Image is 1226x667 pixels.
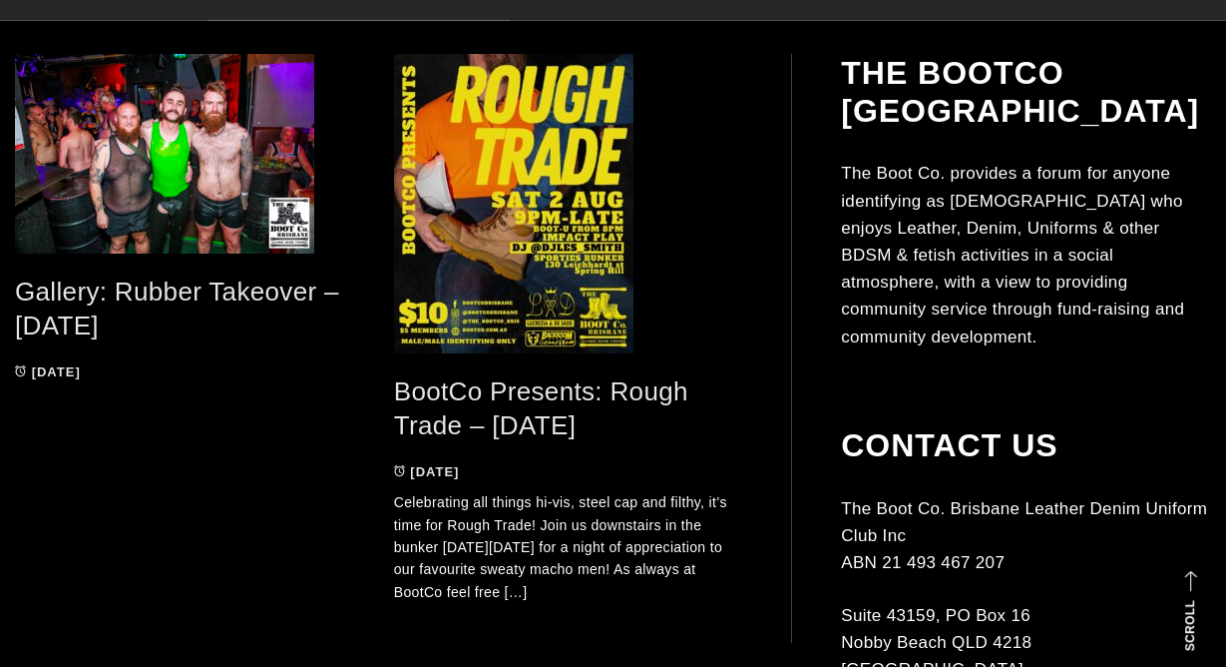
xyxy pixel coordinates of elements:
[841,426,1211,464] h2: Contact Us
[818,10,943,70] a: Membership
[15,364,81,379] a: [DATE]
[841,160,1211,349] p: The Boot Co. provides a forum for anyone identifying as [DEMOGRAPHIC_DATA] who enjoys Leather, De...
[15,277,339,341] a: Gallery: Rubber Takeover – [DATE]
[394,376,688,441] a: BootCo Presents: Rough Trade – [DATE]
[394,464,460,479] a: [DATE]
[452,10,576,70] a: GET TICKETS
[841,54,1211,131] h2: The BootCo [GEOGRAPHIC_DATA]
[410,464,459,479] time: [DATE]
[1034,10,1143,70] a: Galleries
[581,10,646,70] a: Home
[651,10,813,70] a: About BootCo
[32,364,81,379] time: [DATE]
[948,10,1029,70] a: Events
[841,495,1211,577] p: The Boot Co. Brisbane Leather Denim Uniform Club Inc ABN 21 493 467 207
[1183,600,1197,651] strong: Scroll
[394,491,743,603] p: Celebrating all things hi-vis, steel cap and filthy, it’s time for Rough Trade! Join us downstair...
